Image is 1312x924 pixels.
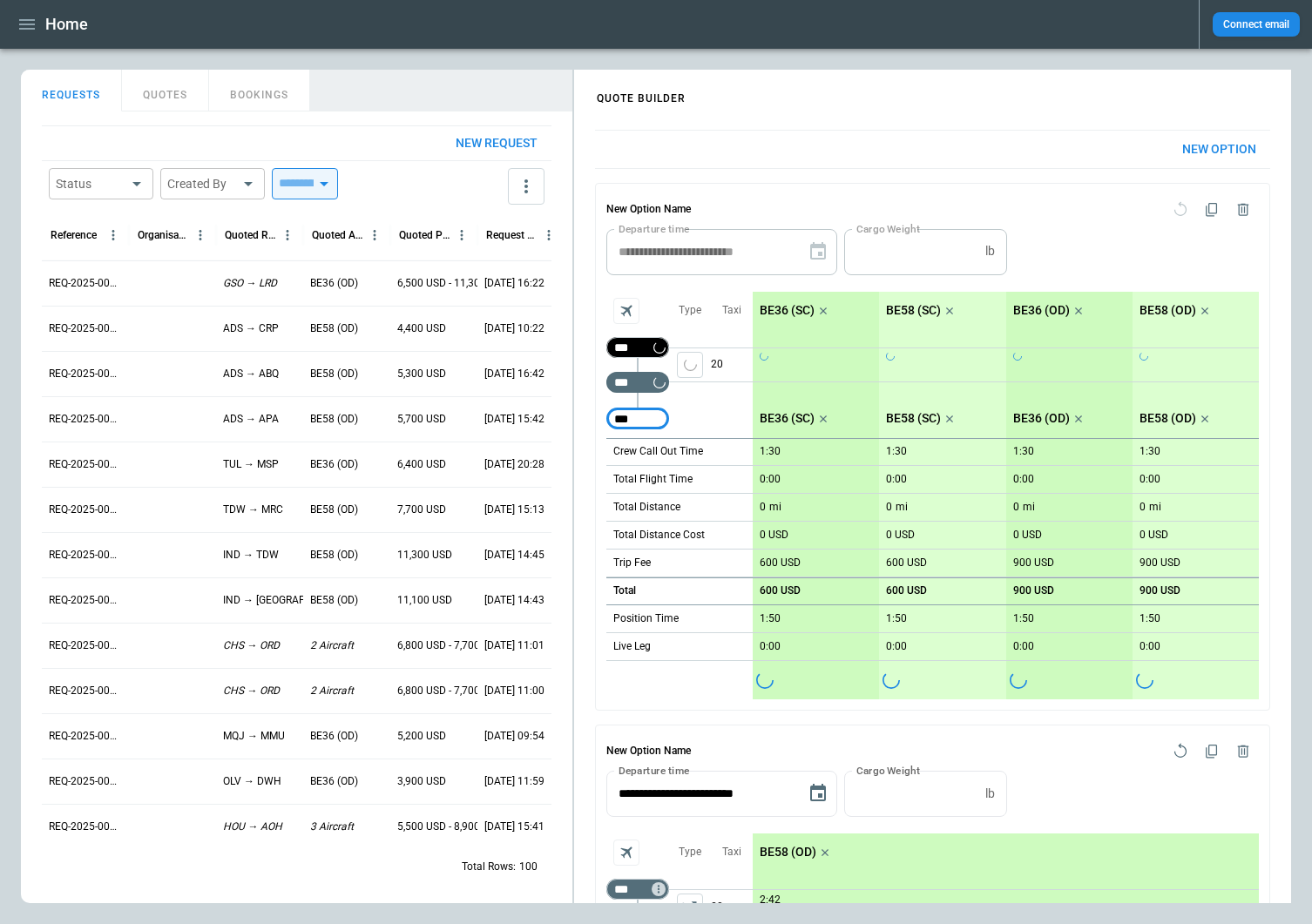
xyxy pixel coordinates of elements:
[1168,131,1270,168] button: New Option
[397,774,446,789] p: 3,900 USD
[397,276,509,291] p: 6,500 USD - 11,300 USD
[677,894,703,920] button: left aligned
[1013,529,1042,542] p: 0 USD
[49,729,122,744] p: REQ-2025-000241
[223,638,280,653] p: CHS → ORD
[484,638,544,653] p: [DATE] 11:01
[209,70,310,111] button: BOOKINGS
[1013,584,1054,597] p: 900 USD
[442,126,551,160] button: New request
[1013,445,1034,458] p: 1:30
[276,224,299,246] button: Quoted Route column menu
[886,303,941,318] p: BE58 (SC)
[760,411,815,426] p: BE36 (SC)
[760,529,788,542] p: 0 USD
[484,502,544,517] p: [DATE] 15:13
[138,229,189,241] div: Organisation
[21,70,122,111] button: REQUESTS
[49,367,122,381] p: REQ-2025-000249
[310,684,354,698] p: 2 Aircraft
[1013,411,1070,426] p: BE36 (OD)
[1140,529,1168,542] p: 0 USD
[49,412,122,427] p: REQ-2025-000248
[49,276,122,291] p: REQ-2025-000251
[1013,612,1034,625] p: 1:50
[1023,500,1035,515] p: mi
[886,411,941,426] p: BE58 (SC)
[1140,303,1196,318] p: BE58 (OD)
[613,472,693,487] p: Total Flight Time
[397,729,446,744] p: 5,200 USD
[397,819,503,834] p: 5,500 USD - 8,900 USD
[397,367,446,381] p: 5,300 USD
[51,229,97,241] div: Reference
[677,352,703,378] span: Type of sector
[1140,640,1160,653] p: 0:00
[886,612,907,625] p: 1:50
[760,845,816,860] p: BE58 (OD)
[677,352,703,378] button: left aligned
[711,348,753,381] p: 20
[753,292,1259,699] div: scrollable content
[223,593,356,608] p: IND → [GEOGRAPHIC_DATA]
[896,500,908,515] p: mi
[49,321,122,336] p: REQ-2025-000250
[606,736,691,767] h6: New Option Name
[856,221,920,236] label: Cargo Weight
[397,502,446,517] p: 7,700 USD
[711,890,753,924] p: 20
[223,276,277,291] p: GSO → LRD
[49,684,122,698] p: REQ-2025-000242
[886,501,892,514] p: 0
[484,684,544,698] p: [DATE] 11:00
[760,445,781,458] p: 1:30
[399,229,450,241] div: Quoted Price
[223,548,279,563] p: IND → TDW
[484,276,544,291] p: [DATE] 16:22
[606,408,669,429] div: Too short
[223,502,283,517] p: TDW → MRC
[223,774,281,789] p: OLV → DWH
[886,556,927,570] p: 600 USD
[397,321,446,336] p: 4,400 USD
[310,502,358,517] p: BE58 (OD)
[886,584,927,597] p: 600 USD
[606,337,669,358] div: Not found
[722,845,741,860] p: Taxi
[49,457,122,472] p: REQ-2025-000247
[397,457,446,472] p: 6,400 USD
[1140,612,1160,625] p: 1:50
[310,367,358,381] p: BE58 (OD)
[450,224,473,246] button: Quoted Price column menu
[223,457,279,472] p: TUL → MSP
[56,175,125,192] div: Status
[1165,736,1196,767] span: Reset quote option
[760,640,781,653] p: 0:00
[519,860,538,874] p: 100
[49,819,122,834] p: REQ-2025-000239
[613,840,639,866] span: Aircraft selection
[310,729,358,744] p: BE36 (OD)
[613,444,703,459] p: Crew Call Out Time
[801,776,835,811] button: Choose date, selected date is Aug 12, 2025
[1165,194,1196,226] span: Reset quote option
[769,500,781,515] p: mi
[613,611,679,626] p: Position Time
[760,501,766,514] p: 0
[397,593,452,608] p: 11,100 USD
[1140,411,1196,426] p: BE58 (OD)
[760,473,781,486] p: 0:00
[677,894,703,920] span: Type of sector
[538,224,560,246] button: Request Created At (UTC-05:00) column menu
[310,638,354,653] p: 2 Aircraft
[760,303,815,318] p: BE36 (SC)
[49,774,122,789] p: REQ-2025-000240
[223,684,280,698] p: CHS → ORD
[397,412,446,427] p: 5,700 USD
[760,894,781,907] p: 2:42
[486,229,538,241] div: Request Created At (UTC-05:00)
[760,556,801,570] p: 600 USD
[484,774,544,789] p: [DATE] 11:59
[484,412,544,427] p: [DATE] 15:42
[613,639,651,654] p: Live Leg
